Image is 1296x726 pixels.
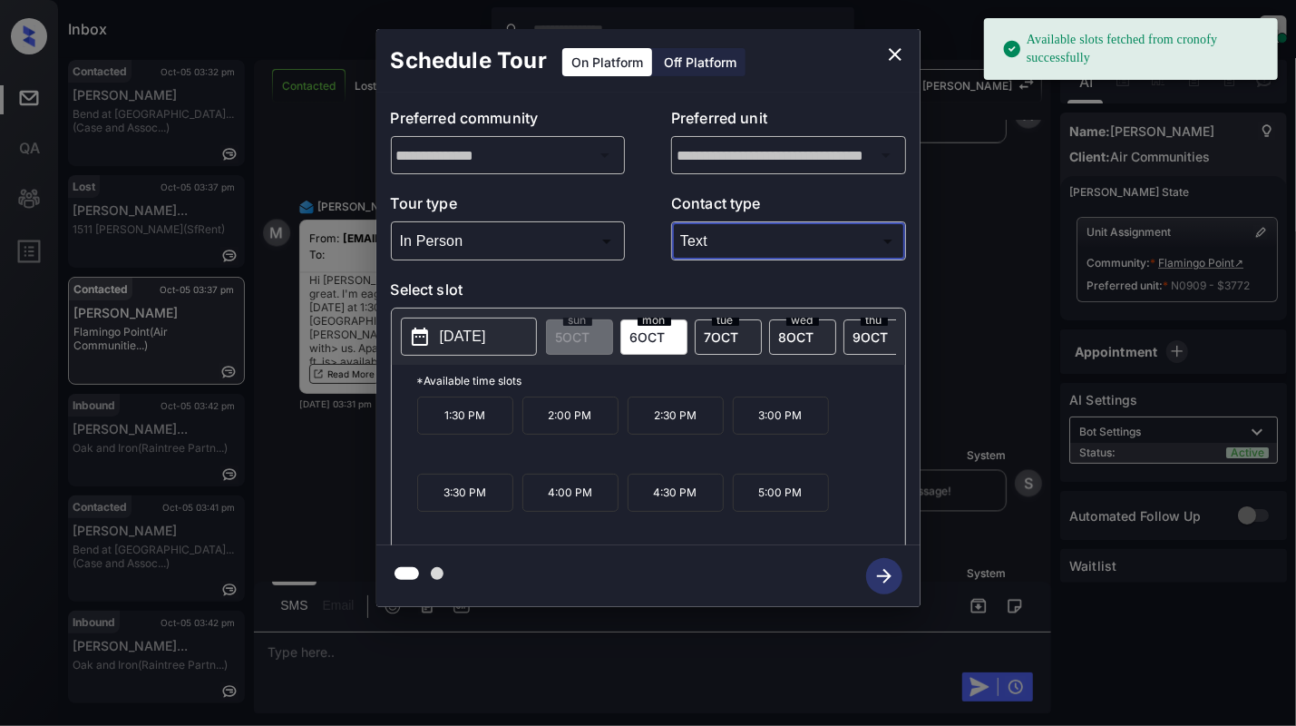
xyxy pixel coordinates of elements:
[705,329,739,345] span: 7 OCT
[861,315,888,326] span: thu
[638,315,671,326] span: mon
[877,36,913,73] button: close
[779,329,814,345] span: 8 OCT
[417,397,513,435] p: 1:30 PM
[671,107,906,136] p: Preferred unit
[620,319,687,355] div: date-select
[676,226,901,256] div: Text
[562,48,652,76] div: On Platform
[391,107,626,136] p: Preferred community
[733,474,829,512] p: 5:00 PM
[628,474,724,512] p: 4:30 PM
[843,319,911,355] div: date-select
[853,329,889,345] span: 9 OCT
[522,397,619,435] p: 2:00 PM
[417,474,513,512] p: 3:30 PM
[655,48,745,76] div: Off Platform
[786,315,819,326] span: wed
[712,315,739,326] span: tue
[855,553,913,600] button: btn-next
[695,319,762,355] div: date-select
[733,397,829,435] p: 3:00 PM
[391,192,626,221] p: Tour type
[628,397,724,435] p: 2:30 PM
[522,474,619,512] p: 4:00 PM
[417,365,905,397] p: *Available time slots
[376,29,561,93] h2: Schedule Tour
[671,192,906,221] p: Contact type
[395,226,621,256] div: In Person
[769,319,836,355] div: date-select
[440,326,486,348] p: [DATE]
[401,318,537,356] button: [DATE]
[630,329,666,345] span: 6 OCT
[391,279,906,308] p: Select slot
[1002,24,1263,74] div: Available slots fetched from cronofy successfully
